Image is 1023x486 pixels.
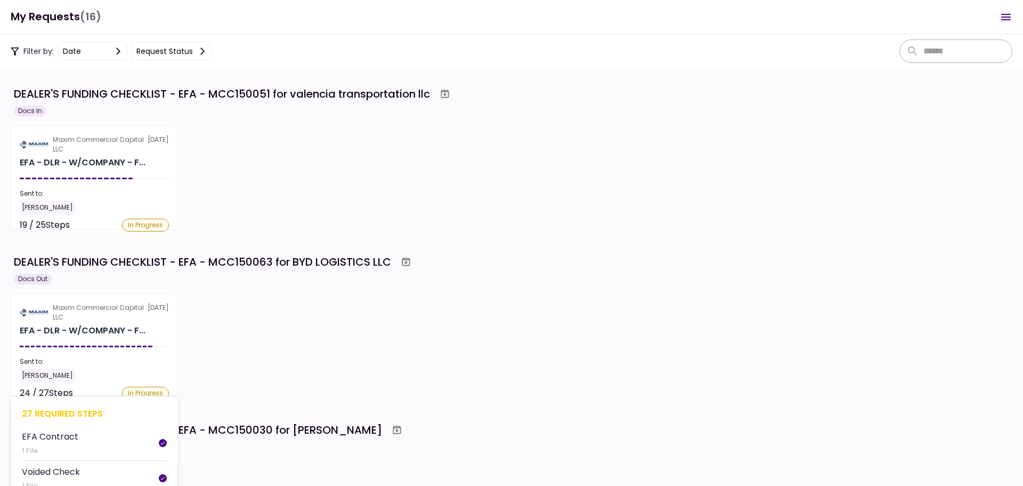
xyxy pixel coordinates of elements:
[11,6,101,28] h1: My Requests
[132,42,212,61] button: Request status
[20,308,48,317] img: Partner logo
[22,445,78,456] div: 1 File
[20,189,169,198] div: Sent to:
[993,4,1019,30] button: Open menu
[435,84,454,103] button: Archive workflow
[14,106,46,116] div: Docs In
[14,274,52,284] div: Docs Out
[20,135,169,154] div: [DATE]
[14,422,382,438] div: DEALER'S FUNDING CHECKLIST - EFA - MCC150030 for [PERSON_NAME]
[122,219,169,232] div: In Progress
[14,254,391,270] div: DEALER'S FUNDING CHECKLIST - EFA - MCC150063 for BYD LOGISTICS LLC
[22,465,80,479] div: Voided Check
[20,201,75,214] div: [PERSON_NAME]
[53,135,148,154] div: Maxim Commercial Capital LLC
[14,86,430,102] div: DEALER'S FUNDING CHECKLIST - EFA - MCC150051 for valencia transportation llc
[387,420,407,440] button: Archive workflow
[20,369,75,383] div: [PERSON_NAME]
[20,303,169,322] div: [DATE]
[20,140,48,149] img: Partner logo
[20,156,145,169] div: EFA - DLR - W/COMPANY - FUNDING CHECKLIST
[22,407,167,420] div: 27 required steps
[53,303,148,322] div: Maxim Commercial Capital LLC
[20,357,169,367] div: Sent to:
[63,45,81,57] div: date
[20,324,145,337] div: EFA - DLR - W/COMPANY - FUNDING CHECKLIST
[20,387,73,400] div: 24 / 27 Steps
[11,42,212,61] div: Filter by:
[20,219,70,232] div: 19 / 25 Steps
[80,6,101,28] span: (16)
[22,430,78,443] div: EFA Contract
[58,42,127,61] button: date
[396,252,416,272] button: Archive workflow
[122,387,169,400] div: In Progress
